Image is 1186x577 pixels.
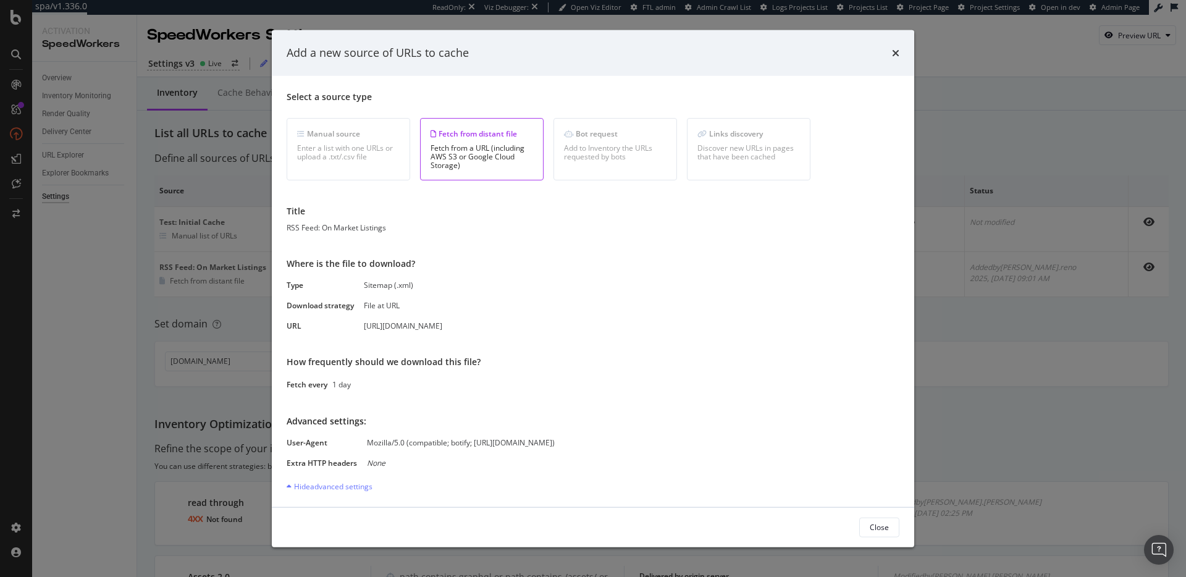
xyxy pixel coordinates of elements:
[287,321,354,331] div: URL
[870,522,889,533] div: Close
[364,321,586,331] div: [URL][DOMAIN_NAME]
[431,143,533,169] div: Fetch from a URL (including AWS S3 or Google Cloud Storage)
[859,517,899,537] button: Close
[287,356,899,368] div: How frequently should we download this file?
[287,45,469,61] div: Add a new source of URLs to cache
[287,457,357,468] div: Extra HTTP headers
[272,30,914,547] div: modal
[287,280,354,290] div: Type
[287,300,354,311] div: Download strategy
[287,415,899,427] div: Advanced settings:
[431,128,533,138] div: Fetch from distant file
[564,128,667,138] div: Bot request
[367,437,589,447] div: Mozilla/5.0 (compatible; botify; [URL][DOMAIN_NAME])
[697,128,800,138] div: Links discovery
[364,280,413,290] div: Sitemap (.xml)
[287,258,899,270] div: Where is the file to download?
[297,128,400,138] div: Manual source
[287,481,372,491] div: Hide advanced settings
[287,437,357,447] div: User-Agent
[892,45,899,61] div: times
[287,222,509,232] div: RSS Feed: On Market Listings
[1144,535,1174,565] div: Open Intercom Messenger
[364,300,400,311] div: File at URL
[564,143,667,161] div: Add to Inventory the URLs requested by bots
[287,379,327,390] div: Fetch every
[367,457,651,468] div: None
[332,379,351,390] div: 1 day
[297,143,400,161] div: Enter a list with one URLs or upload a .txt/.csv file
[287,90,899,103] div: Select a source type
[287,204,899,217] div: Title
[697,143,800,161] div: Discover new URLs in pages that have been cached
